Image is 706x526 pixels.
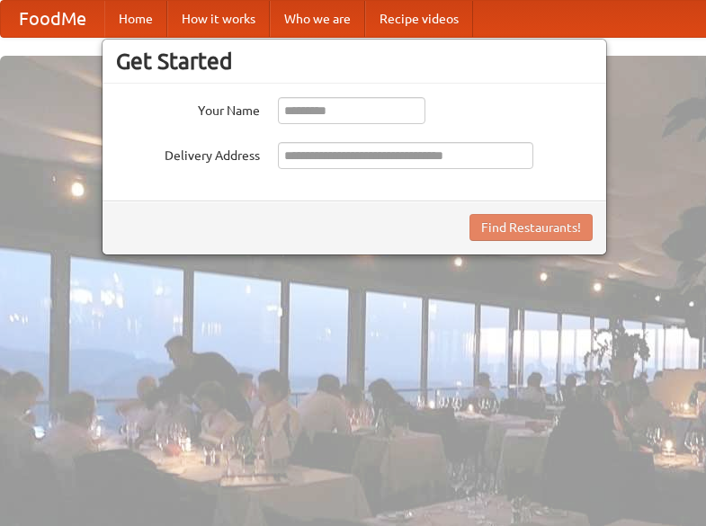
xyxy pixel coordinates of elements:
[1,1,104,37] a: FoodMe
[116,48,593,75] h3: Get Started
[469,214,593,241] button: Find Restaurants!
[104,1,167,37] a: Home
[116,142,260,165] label: Delivery Address
[167,1,270,37] a: How it works
[116,97,260,120] label: Your Name
[270,1,365,37] a: Who we are
[365,1,473,37] a: Recipe videos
